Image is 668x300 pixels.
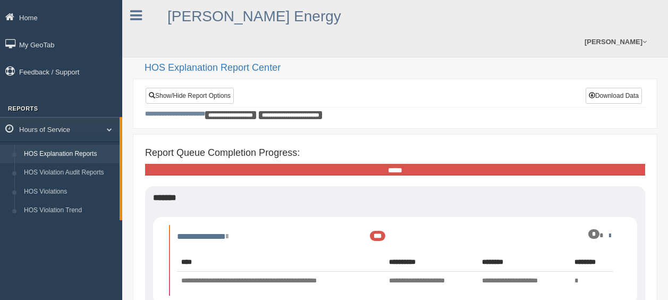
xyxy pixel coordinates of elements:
[167,8,341,24] a: [PERSON_NAME] Energy
[579,27,652,57] a: [PERSON_NAME]
[169,225,621,296] li: Expand
[146,88,234,104] a: Show/Hide Report Options
[19,182,120,202] a: HOS Violations
[145,148,645,159] h4: Report Queue Completion Progress:
[586,88,642,104] button: Download Data
[19,145,120,164] a: HOS Explanation Reports
[19,163,120,182] a: HOS Violation Audit Reports
[19,201,120,220] a: HOS Violation Trend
